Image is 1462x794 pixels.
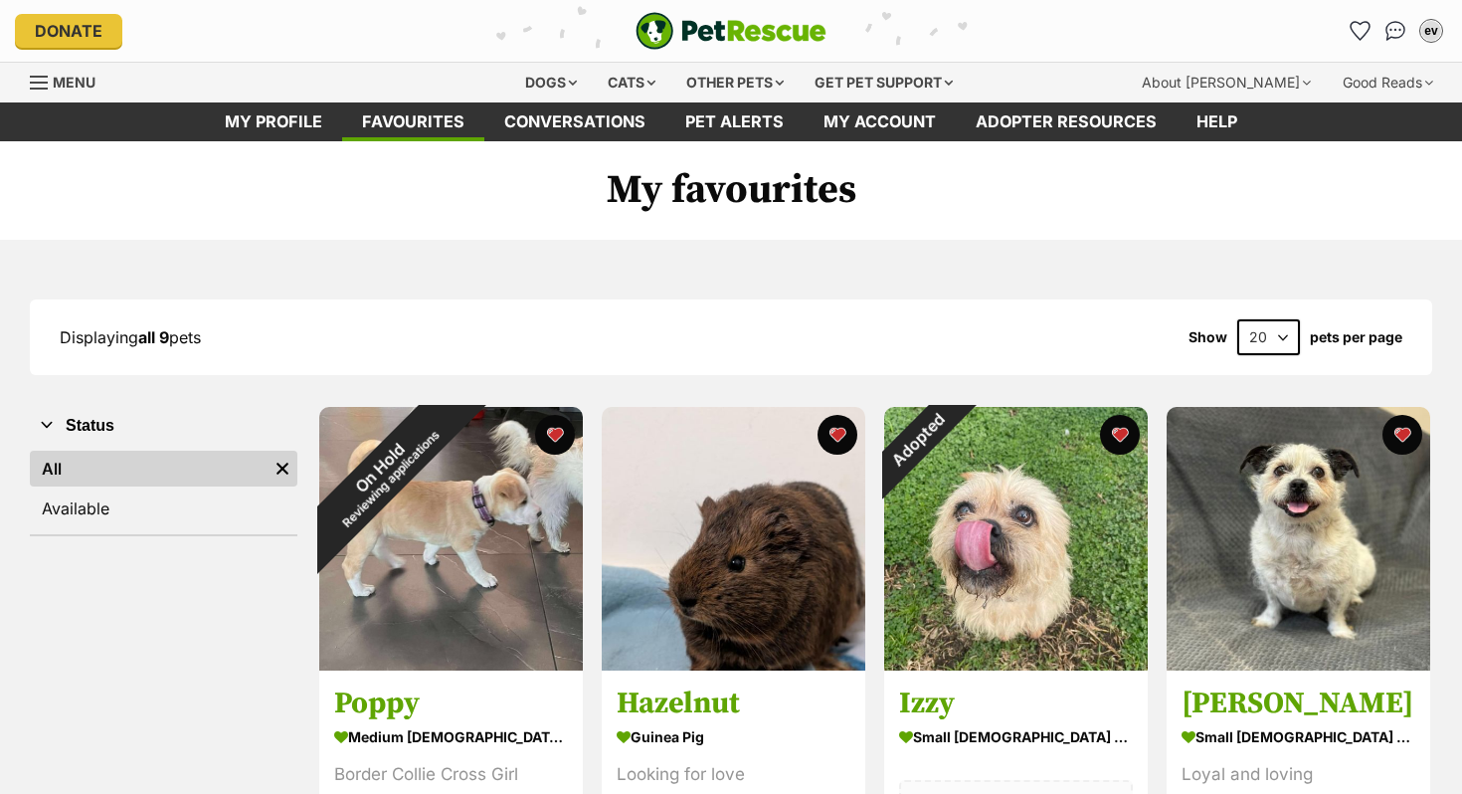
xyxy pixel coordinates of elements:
a: Favourites [1344,15,1375,47]
a: My account [804,102,956,141]
div: Guinea Pig [617,723,850,752]
a: Menu [30,63,109,99]
span: Show [1188,329,1227,345]
div: Adopted [858,381,977,499]
a: Conversations [1379,15,1411,47]
h3: [PERSON_NAME] [1182,686,1415,723]
a: Available [30,491,297,526]
div: Good Reads [1329,63,1447,102]
a: Favourites [342,102,484,141]
button: favourite [1382,415,1422,455]
a: Remove filter [268,451,297,487]
h3: Poppy [334,686,568,723]
a: My profile [205,102,342,141]
div: On Hold [275,363,495,583]
img: logo-e224e6f780fb5917bec1dbf3a21bbac754714ae5b6737aabdf751b685950b380.svg [636,12,826,50]
img: chat-41dd97257d64d25036548639549fe6c8038ab92f7586957e7f3b1b290dea8141.svg [1385,21,1406,41]
div: Cats [594,63,669,102]
span: Menu [53,74,95,91]
div: About [PERSON_NAME] [1128,63,1325,102]
div: Other pets [672,63,798,102]
img: Izzy [884,407,1148,671]
a: Donate [15,14,122,48]
button: favourite [1100,415,1140,455]
span: Reviewing applications [340,428,443,530]
button: favourite [818,415,857,455]
a: On HoldReviewing applications [319,655,583,675]
div: Looking for love [617,762,850,789]
label: pets per page [1310,329,1402,345]
img: Marty [1167,407,1430,671]
a: Adopter resources [956,102,1177,141]
div: ev [1421,21,1441,41]
div: Status [30,447,297,534]
a: Help [1177,102,1257,141]
button: favourite [535,415,575,455]
a: PetRescue [636,12,826,50]
div: medium [DEMOGRAPHIC_DATA] Dog [334,723,568,752]
h3: Hazelnut [617,686,850,723]
div: small [DEMOGRAPHIC_DATA] Dog [1182,723,1415,752]
button: My account [1415,15,1447,47]
span: Displaying pets [60,327,201,347]
a: All [30,451,268,487]
div: Border Collie Cross Girl [334,762,568,789]
div: Get pet support [801,63,967,102]
a: conversations [484,102,665,141]
div: small [DEMOGRAPHIC_DATA] Dog [899,723,1133,752]
strong: all 9 [138,327,169,347]
div: Loyal and loving [1182,762,1415,789]
a: Adopted [884,655,1148,675]
img: Poppy [319,407,583,671]
button: Status [30,413,297,439]
div: Dogs [511,63,591,102]
a: Pet alerts [665,102,804,141]
ul: Account quick links [1344,15,1447,47]
img: Hazelnut [602,407,865,671]
h3: Izzy [899,686,1133,723]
